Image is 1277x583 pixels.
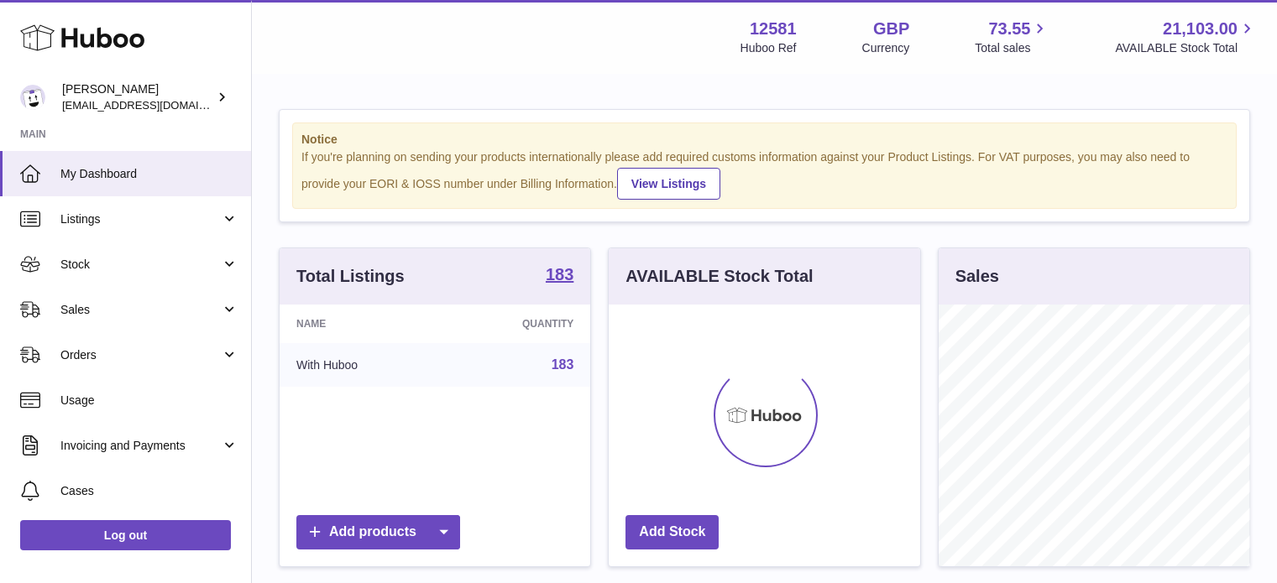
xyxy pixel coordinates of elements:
th: Name [280,305,443,343]
span: AVAILABLE Stock Total [1115,40,1257,56]
h3: AVAILABLE Stock Total [625,265,813,288]
span: Total sales [975,40,1049,56]
a: 73.55 Total sales [975,18,1049,56]
a: 183 [546,266,573,286]
span: Listings [60,211,221,227]
strong: Notice [301,132,1227,148]
div: Huboo Ref [741,40,797,56]
span: My Dashboard [60,166,238,182]
strong: GBP [873,18,909,40]
img: ibrewis@drink-trip.com [20,85,45,110]
a: Add products [296,515,460,549]
a: Add Stock [625,515,719,549]
strong: 12581 [750,18,797,40]
span: Sales [60,302,221,318]
strong: 183 [546,266,573,283]
span: 21,103.00 [1163,18,1238,40]
a: View Listings [617,168,720,200]
a: 21,103.00 AVAILABLE Stock Total [1115,18,1257,56]
div: Currency [862,40,910,56]
span: Orders [60,347,221,363]
span: Invoicing and Payments [60,438,221,454]
h3: Sales [955,265,999,288]
span: Cases [60,483,238,499]
a: 183 [552,357,574,372]
td: With Huboo [280,343,443,387]
span: Stock [60,257,221,273]
h3: Total Listings [296,265,405,288]
div: [PERSON_NAME] [62,81,213,113]
a: Log out [20,520,231,550]
span: 73.55 [988,18,1030,40]
div: If you're planning on sending your products internationally please add required customs informati... [301,149,1227,200]
th: Quantity [443,305,590,343]
span: [EMAIL_ADDRESS][DOMAIN_NAME] [62,98,247,112]
span: Usage [60,393,238,409]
